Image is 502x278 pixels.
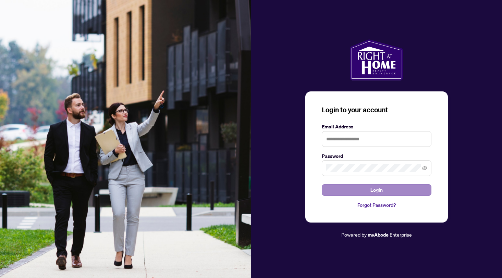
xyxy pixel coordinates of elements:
a: Forgot Password? [322,201,431,209]
label: Password [322,152,431,160]
h3: Login to your account [322,105,431,115]
span: Enterprise [390,231,412,238]
a: myAbode [368,231,389,239]
span: Powered by [341,231,367,238]
label: Email Address [322,123,431,130]
span: eye-invisible [422,166,427,170]
img: ma-logo [350,39,403,80]
button: Login [322,184,431,196]
span: Login [370,185,383,195]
